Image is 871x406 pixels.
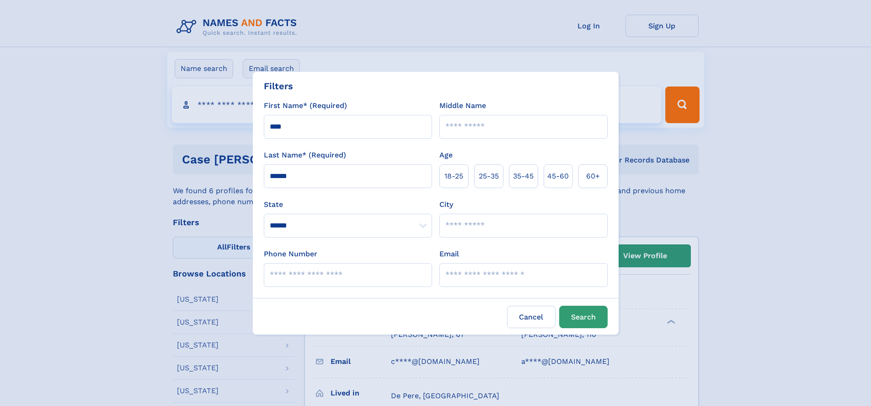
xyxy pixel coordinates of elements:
[444,171,463,182] span: 18‑25
[439,100,486,111] label: Middle Name
[513,171,534,182] span: 35‑45
[439,249,459,260] label: Email
[439,150,453,161] label: Age
[264,249,317,260] label: Phone Number
[264,79,293,93] div: Filters
[264,199,432,210] label: State
[507,306,556,328] label: Cancel
[547,171,569,182] span: 45‑60
[264,150,346,161] label: Last Name* (Required)
[586,171,600,182] span: 60+
[439,199,453,210] label: City
[559,306,608,328] button: Search
[264,100,347,111] label: First Name* (Required)
[479,171,499,182] span: 25‑35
